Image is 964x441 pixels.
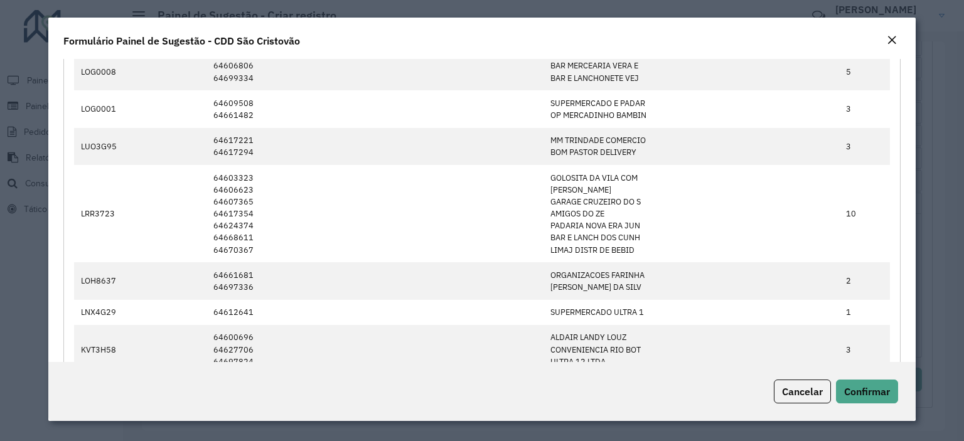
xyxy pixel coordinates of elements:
[774,380,831,403] button: Cancelar
[544,90,840,127] td: SUPERMERCADO E PADAR OP MERCADINHO BAMBIN
[206,128,544,165] td: 64617221 64617294
[544,165,840,262] td: GOLOSITA DA VILA COM [PERSON_NAME] GARAGE CRUZEIRO DO S AMIGOS DO ZE PADARIA NOVA ERA JUN BAR E L...
[840,325,890,375] td: 3
[74,165,206,262] td: LRR3723
[74,90,206,127] td: LOG0001
[840,128,890,165] td: 3
[840,53,890,90] td: 5
[782,385,823,398] span: Cancelar
[836,380,898,403] button: Confirmar
[206,262,544,299] td: 64661681 64697336
[887,35,897,45] em: Fechar
[206,300,544,325] td: 64612641
[840,262,890,299] td: 2
[840,90,890,127] td: 3
[544,53,840,90] td: BAR MERCEARIA VERA E BAR E LANCHONETE VEJ
[74,53,206,90] td: LOG0008
[840,300,890,325] td: 1
[844,385,890,398] span: Confirmar
[74,300,206,325] td: LNX4G29
[206,90,544,127] td: 64609508 64661482
[544,262,840,299] td: ORGANIZACOES FARINHA [PERSON_NAME] DA SILV
[206,165,544,262] td: 64603323 64606623 64607365 64617354 64624374 64668611 64670367
[883,33,901,49] button: Close
[544,128,840,165] td: MM TRINDADE COMERCIO BOM PASTOR DELIVERY
[63,33,300,48] h4: Formulário Painel de Sugestão - CDD São Cristovão
[74,128,206,165] td: LUO3G95
[840,165,890,262] td: 10
[544,300,840,325] td: SUPERMERCADO ULTRA 1
[74,325,206,375] td: KVT3H58
[74,262,206,299] td: LOH8637
[544,325,840,375] td: ALDAIR LANDY LOUZ CONVENIENCIA RIO BOT ULTRA 12 LTDA
[206,325,544,375] td: 64600696 64627706 64697824
[206,53,544,90] td: 64606806 64699334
